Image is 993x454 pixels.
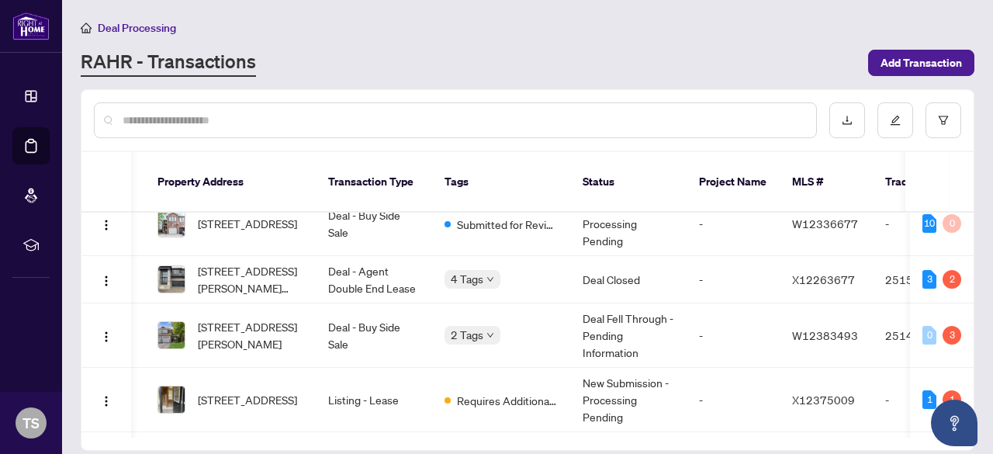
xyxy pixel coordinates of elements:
[100,331,112,343] img: Logo
[943,326,961,345] div: 3
[451,326,483,344] span: 2 Tags
[868,50,974,76] button: Add Transaction
[12,12,50,40] img: logo
[922,214,936,233] div: 10
[486,331,494,339] span: down
[943,214,961,233] div: 0
[792,272,855,286] span: X12263677
[100,395,112,407] img: Logo
[100,219,112,231] img: Logo
[922,390,936,409] div: 1
[198,215,297,232] span: [STREET_ADDRESS]
[570,303,687,368] td: Deal Fell Through - Pending Information
[829,102,865,138] button: download
[873,192,981,256] td: -
[792,393,855,407] span: X12375009
[687,256,780,303] td: -
[81,49,256,77] a: RAHR - Transactions
[145,152,316,213] th: Property Address
[570,368,687,432] td: New Submission - Processing Pending
[158,322,185,348] img: thumbnail-img
[873,368,981,432] td: -
[570,192,687,256] td: New Submission - Processing Pending
[687,368,780,432] td: -
[687,192,780,256] td: -
[890,115,901,126] span: edit
[158,386,185,413] img: thumbnail-img
[792,328,858,342] span: W12383493
[457,392,558,409] span: Requires Additional Docs
[94,267,119,292] button: Logo
[687,152,780,213] th: Project Name
[22,412,40,434] span: TS
[94,387,119,412] button: Logo
[938,115,949,126] span: filter
[926,102,961,138] button: filter
[158,266,185,293] img: thumbnail-img
[198,262,303,296] span: [STREET_ADDRESS][PERSON_NAME][PERSON_NAME]
[873,152,981,213] th: Trade Number
[432,152,570,213] th: Tags
[931,400,977,446] button: Open asap
[316,152,432,213] th: Transaction Type
[570,256,687,303] td: Deal Closed
[451,270,483,288] span: 4 Tags
[922,326,936,345] div: 0
[457,216,558,233] span: Submitted for Review
[687,303,780,368] td: -
[570,152,687,213] th: Status
[100,275,112,287] img: Logo
[877,102,913,138] button: edit
[94,211,119,236] button: Logo
[922,270,936,289] div: 3
[316,303,432,368] td: Deal - Buy Side Sale
[780,152,873,213] th: MLS #
[881,50,962,75] span: Add Transaction
[943,390,961,409] div: 1
[316,368,432,432] td: Listing - Lease
[158,210,185,237] img: thumbnail-img
[792,217,858,230] span: W12336677
[842,115,853,126] span: download
[486,276,494,283] span: down
[943,270,961,289] div: 2
[94,323,119,348] button: Logo
[316,256,432,303] td: Deal - Agent Double End Lease
[873,303,981,368] td: 2514782
[81,23,92,33] span: home
[198,318,303,352] span: [STREET_ADDRESS][PERSON_NAME]
[198,391,297,408] span: [STREET_ADDRESS]
[98,21,176,35] span: Deal Processing
[316,192,432,256] td: Deal - Buy Side Sale
[873,256,981,303] td: 2515399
